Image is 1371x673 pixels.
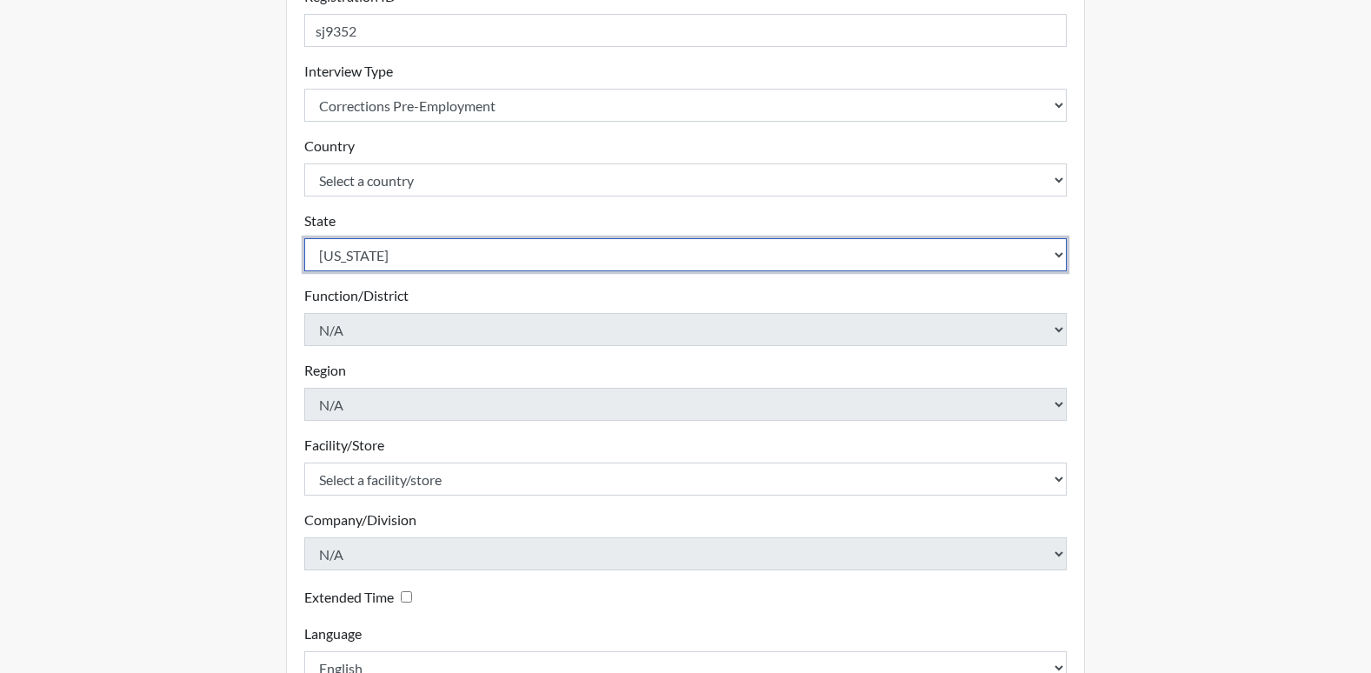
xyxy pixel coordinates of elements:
[304,587,394,608] label: Extended Time
[304,510,416,530] label: Company/Division
[304,584,419,610] div: Checking this box will provide the interviewee with an accomodation of extra time to answer each ...
[304,360,346,381] label: Region
[304,210,336,231] label: State
[304,435,384,456] label: Facility/Store
[304,61,393,82] label: Interview Type
[304,623,362,644] label: Language
[304,285,409,306] label: Function/District
[304,136,355,157] label: Country
[304,14,1068,47] input: Insert a Registration ID, which needs to be a unique alphanumeric value for each interviewee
